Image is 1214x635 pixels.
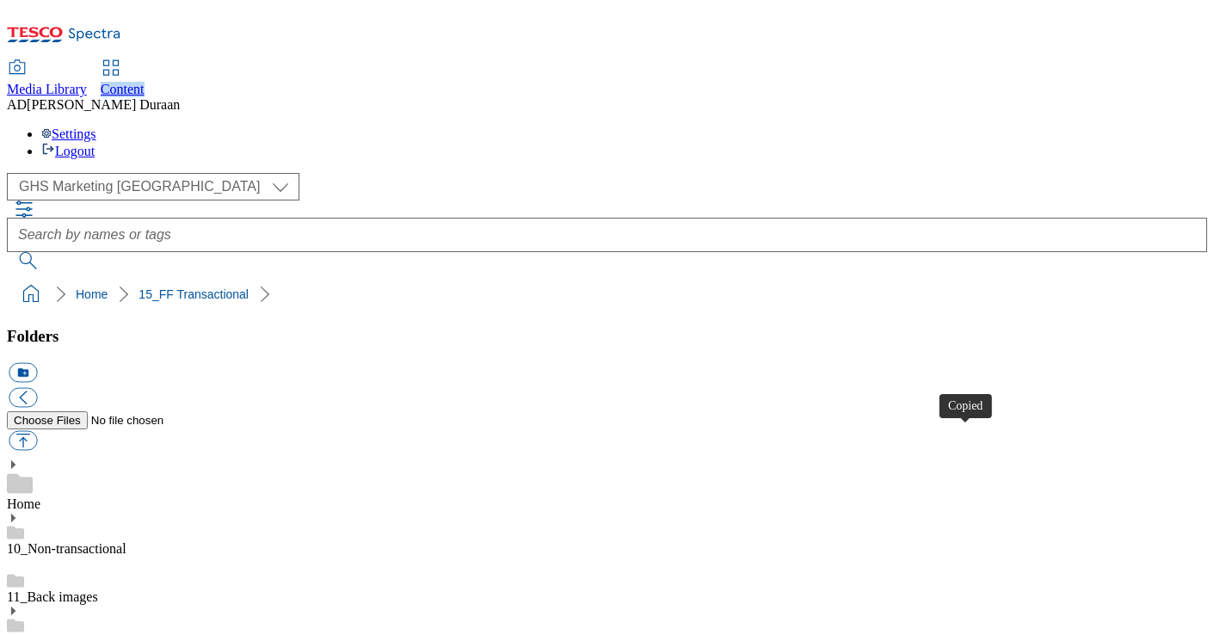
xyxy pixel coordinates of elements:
a: 15_FF Transactional [139,287,249,301]
a: Content [101,61,145,97]
span: Media Library [7,82,87,96]
a: Logout [41,144,95,158]
span: [PERSON_NAME] Duraan [27,97,180,112]
a: home [17,281,45,308]
a: 11_Back images [7,589,98,604]
a: Home [7,496,40,511]
a: Media Library [7,61,87,97]
span: AD [7,97,27,112]
h3: Folders [7,327,1207,346]
span: Content [101,82,145,96]
input: Search by names or tags [7,218,1207,252]
nav: breadcrumb [7,278,1207,311]
a: Home [76,287,108,301]
a: Settings [41,126,96,141]
a: 10_Non-transactional [7,541,126,556]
